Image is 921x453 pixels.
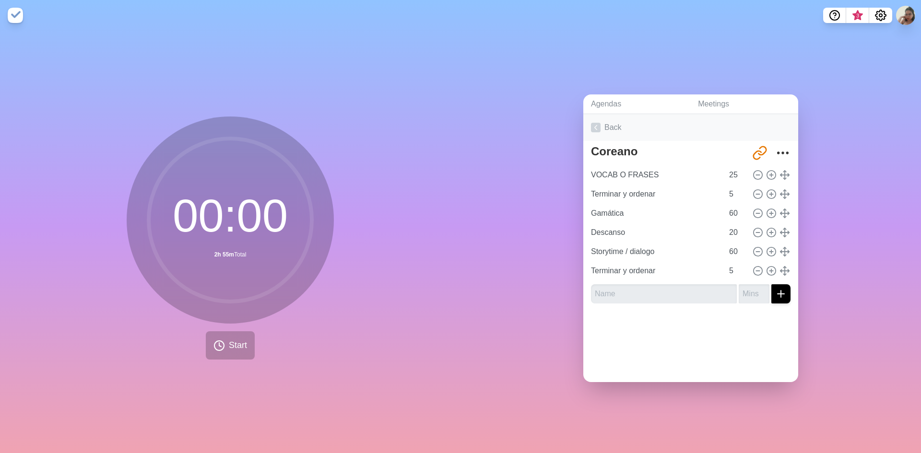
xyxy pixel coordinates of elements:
button: Help [823,8,846,23]
a: Meetings [690,94,798,114]
a: Back [583,114,798,141]
input: Mins [725,204,748,223]
input: Mins [725,223,748,242]
input: Mins [725,185,748,204]
input: Mins [725,261,748,280]
a: Agendas [583,94,690,114]
input: Name [587,223,723,242]
button: What’s new [846,8,869,23]
input: Mins [739,284,769,303]
input: Name [587,165,723,185]
input: Name [587,261,723,280]
span: 3 [854,12,862,20]
button: Share link [750,143,769,163]
input: Name [591,284,737,303]
input: Mins [725,165,748,185]
img: timeblocks logo [8,8,23,23]
button: More [773,143,792,163]
input: Name [587,242,723,261]
input: Mins [725,242,748,261]
button: Settings [869,8,892,23]
button: Start [206,331,255,360]
input: Name [587,204,723,223]
span: Start [229,339,247,352]
input: Name [587,185,723,204]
